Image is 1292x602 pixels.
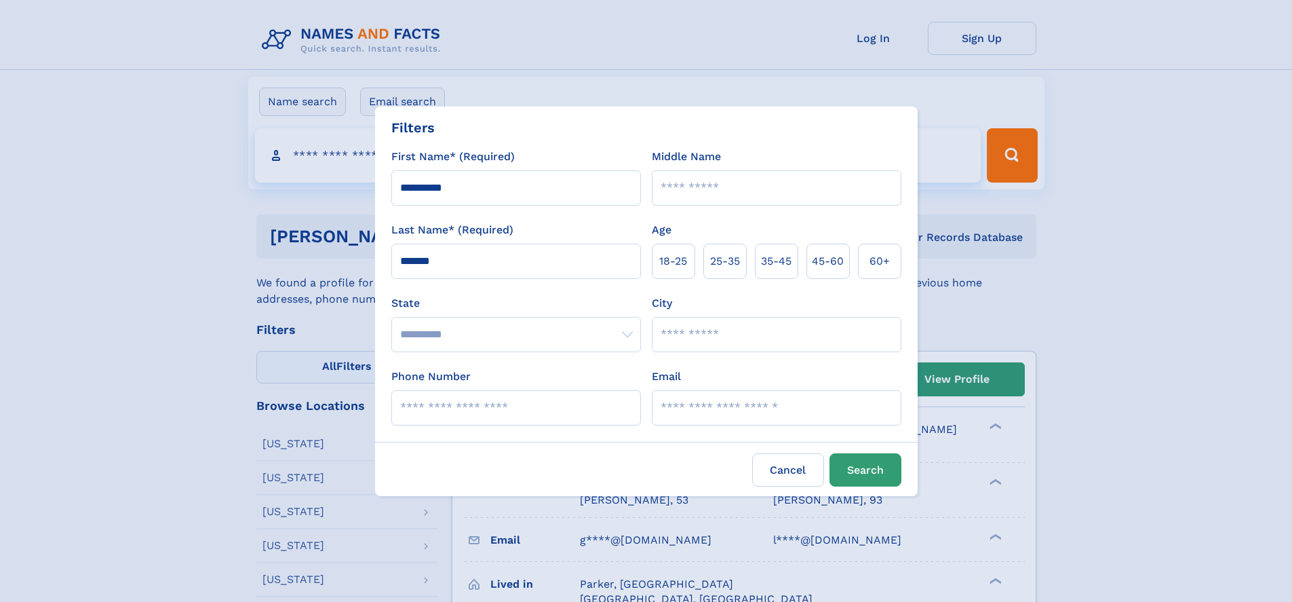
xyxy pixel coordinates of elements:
label: Phone Number [391,369,471,385]
span: 45‑60 [812,253,844,269]
div: Filters [391,117,435,138]
label: Middle Name [652,149,721,165]
span: 25‑35 [710,253,740,269]
label: State [391,295,641,312]
label: City [652,295,672,312]
button: Search [829,453,901,487]
label: Cancel [752,453,824,487]
span: 35‑45 [761,253,791,269]
label: First Name* (Required) [391,149,515,165]
label: Age [652,222,671,238]
span: 18‑25 [659,253,687,269]
label: Email [652,369,681,385]
label: Last Name* (Required) [391,222,513,238]
span: 60+ [869,253,890,269]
